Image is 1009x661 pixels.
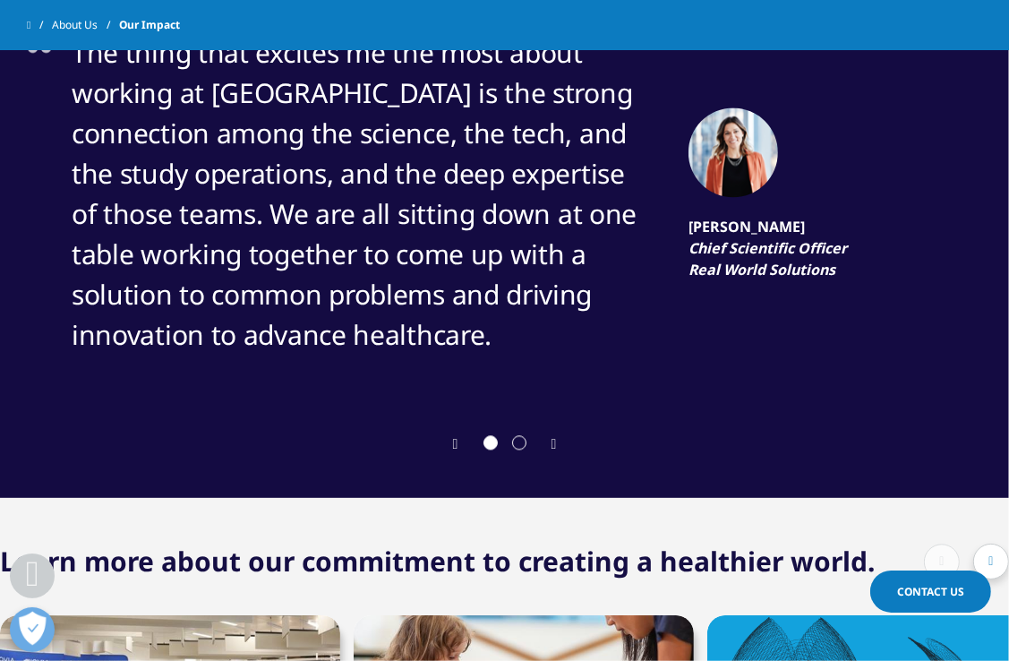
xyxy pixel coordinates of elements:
h6: [PERSON_NAME] [688,216,937,280]
a: Contact Us [870,571,991,613]
div: Next slide [534,437,557,451]
em: Chief Scientific Officer Real World Solutions [688,238,847,279]
span: Our Impact [119,9,180,41]
button: Open Preferences [10,607,55,652]
div: The thing that excites me the most about working at [GEOGRAPHIC_DATA] is the strong connection am... [72,32,644,355]
span: Contact Us [897,584,964,599]
a: About Us [52,9,119,41]
span: Go to slide 2 [512,435,526,450]
div: Previous slide [453,437,476,451]
span: Go to slide 1 [483,435,498,450]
